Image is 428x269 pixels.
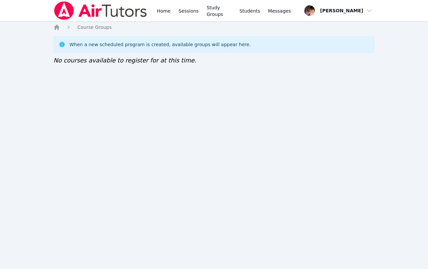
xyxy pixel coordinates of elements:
[69,41,251,48] div: When a new scheduled program is created, available groups will appear here.
[53,1,147,20] img: Air Tutors
[268,8,291,14] span: Messages
[77,25,111,30] span: Course Groups
[53,24,375,31] nav: Breadcrumb
[53,57,196,64] span: No courses available to register for at this time.
[77,24,111,31] a: Course Groups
